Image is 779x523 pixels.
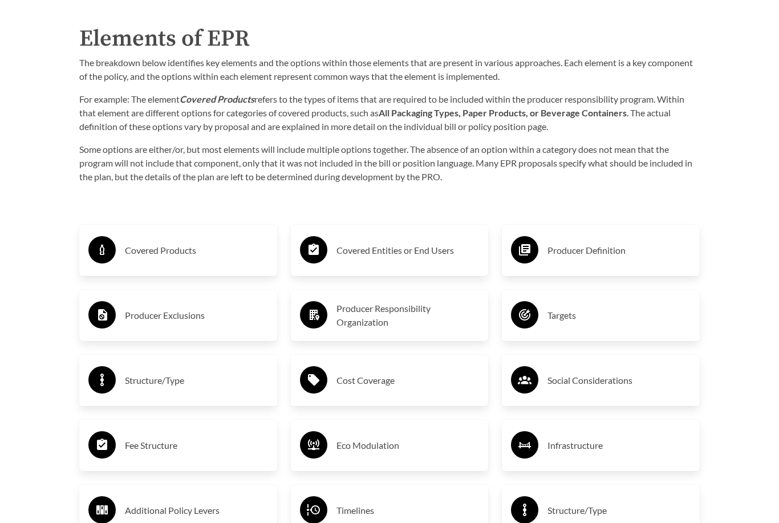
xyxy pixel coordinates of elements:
h3: Covered Products [125,241,268,260]
h3: Fee Structure [125,436,268,455]
h3: Targets [547,306,691,325]
p: For example: The element refers to the types of items that are required to be included within the... [79,92,700,133]
h3: Infrastructure [547,436,691,455]
h3: Additional Policy Levers [125,501,268,520]
strong: Covered Products [180,94,254,104]
h3: Social Considerations [547,371,691,390]
h3: Structure/Type [125,371,268,390]
h3: Producer Definition [547,241,691,260]
h3: Producer Responsibility Organization [336,302,480,329]
strong: All Packaging Types, Paper Products, or Beverage Containers [379,107,627,118]
p: Some options are either/or, but most elements will include multiple options together. The absence... [79,143,700,184]
h3: Eco Modulation [336,436,480,455]
h3: Cost Coverage [336,371,480,390]
h3: Structure/Type [547,501,691,520]
h2: Elements of EPR [79,22,700,56]
h3: Timelines [336,501,480,520]
h3: Covered Entities or End Users [336,241,480,260]
p: The breakdown below identifies key elements and the options within those elements that are presen... [79,56,700,83]
h3: Producer Exclusions [125,306,268,325]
